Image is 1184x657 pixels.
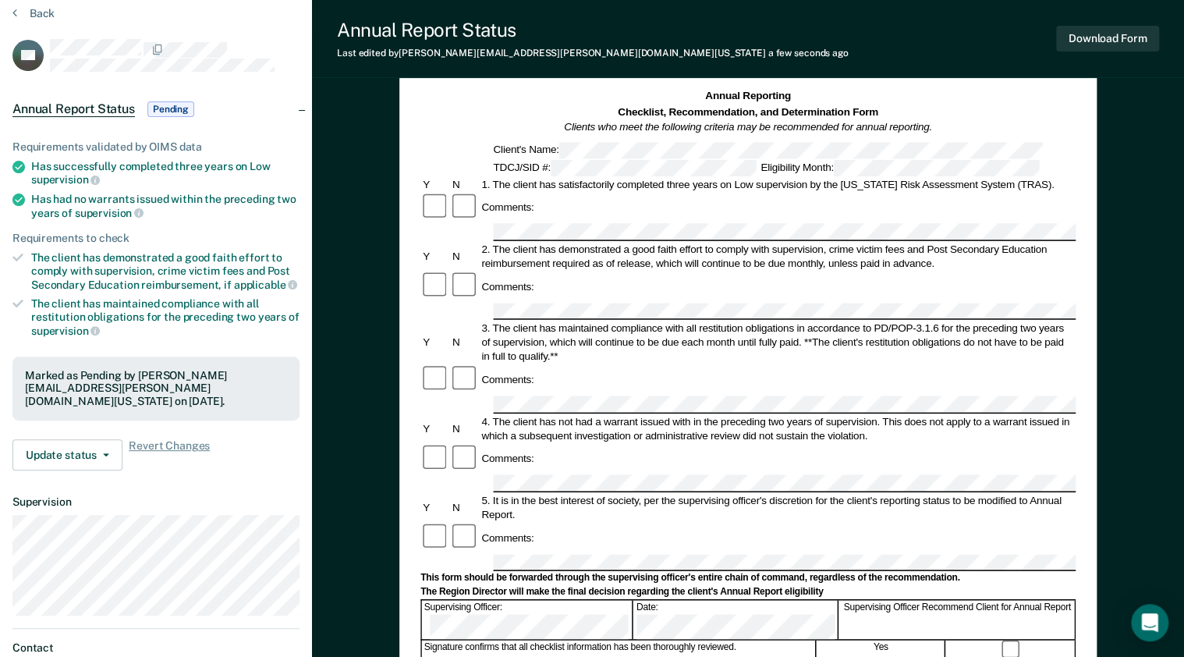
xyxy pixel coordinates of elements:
div: Comments: [479,372,536,386]
div: The client has demonstrated a good faith effort to comply with supervision, crime victim fees and... [31,251,300,291]
div: Date: [634,600,838,639]
div: Y [420,421,450,435]
div: Annual Report Status [337,19,849,41]
div: Y [420,500,450,514]
div: Comments: [479,452,536,466]
div: N [450,249,480,263]
strong: Checklist, Recommendation, and Determination Form [618,105,878,117]
div: 3. The client has maintained compliance with all restitution obligations in accordance to PD/POP-... [479,321,1076,364]
div: 1. The client has satisfactorily completed three years on Low supervision by the [US_STATE] Risk ... [479,177,1076,191]
div: Open Intercom Messenger [1131,604,1168,641]
div: 2. The client has demonstrated a good faith effort to comply with supervision, crime victim fees ... [479,242,1076,270]
div: Y [420,177,450,191]
dt: Supervision [12,495,300,509]
div: Requirements to check [12,232,300,245]
div: Client's Name: [491,142,1044,158]
div: The client has maintained compliance with all restitution obligations for the preceding two years of [31,297,300,337]
span: supervision [31,173,100,186]
div: 4. The client has not had a warrant issued with in the preceding two years of supervision. This d... [479,414,1076,442]
dt: Contact [12,641,300,655]
div: Comments: [479,531,536,545]
div: TDCJ/SID #: [491,159,758,176]
span: a few seconds ago [768,48,849,59]
div: N [450,500,480,514]
button: Update status [12,439,122,471]
div: 5. It is in the best interest of society, per the supervising officer's discretion for the client... [479,493,1076,521]
div: Y [420,249,450,263]
span: supervision [31,325,100,337]
div: Supervising Officer Recommend Client for Annual Report [840,600,1076,639]
div: Has successfully completed three years on Low [31,160,300,186]
div: Comments: [479,201,536,215]
div: Eligibility Month: [758,159,1041,176]
div: Marked as Pending by [PERSON_NAME][EMAIL_ADDRESS][PERSON_NAME][DOMAIN_NAME][US_STATE] on [DATE]. [25,369,287,408]
div: The Region Director will make the final decision regarding the client's Annual Report eligibility [420,586,1076,598]
div: Last edited by [PERSON_NAME][EMAIL_ADDRESS][PERSON_NAME][DOMAIN_NAME][US_STATE] [337,48,849,59]
em: Clients who meet the following criteria may be recommended for annual reporting. [564,121,932,133]
div: Comments: [479,279,536,293]
span: supervision [75,207,144,219]
strong: Annual Reporting [705,90,791,101]
button: Back [12,6,55,20]
div: Y [420,336,450,350]
span: Annual Report Status [12,101,135,117]
div: Requirements validated by OIMS data [12,140,300,154]
div: N [450,336,480,350]
span: Revert Changes [129,439,210,471]
div: Has had no warrants issued within the preceding two years of [31,193,300,219]
div: This form should be forwarded through the supervising officer's entire chain of command, regardle... [420,573,1076,585]
span: applicable [234,279,297,291]
div: N [450,421,480,435]
div: N [450,177,480,191]
span: Pending [147,101,194,117]
div: Supervising Officer: [421,600,633,639]
button: Download Form [1056,26,1159,51]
